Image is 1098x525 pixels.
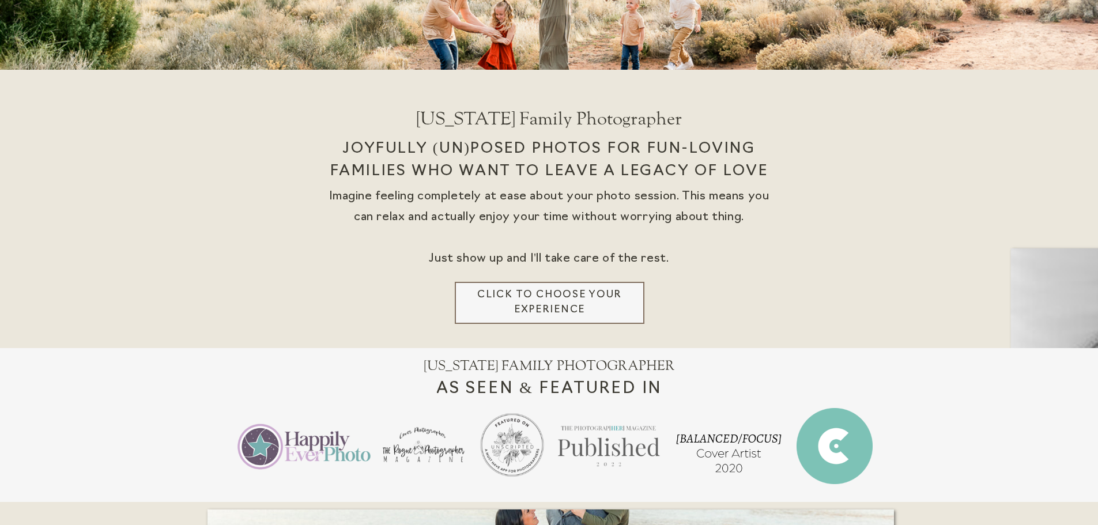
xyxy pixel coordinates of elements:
[469,288,631,318] a: Click to choose your experience
[328,186,771,282] div: Imagine feeling completely at ease about your photo session. This means you can relax and actuall...
[313,138,786,201] h2: joyfully (un)posed photos for fun-loving families who want to leave a legacy of love
[338,377,761,403] h3: AS SEEN & FEATURED IN
[279,358,820,373] h2: [US_STATE] FAMILY PHOTOGRAPHER
[341,108,759,142] h1: [US_STATE] Family Photographer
